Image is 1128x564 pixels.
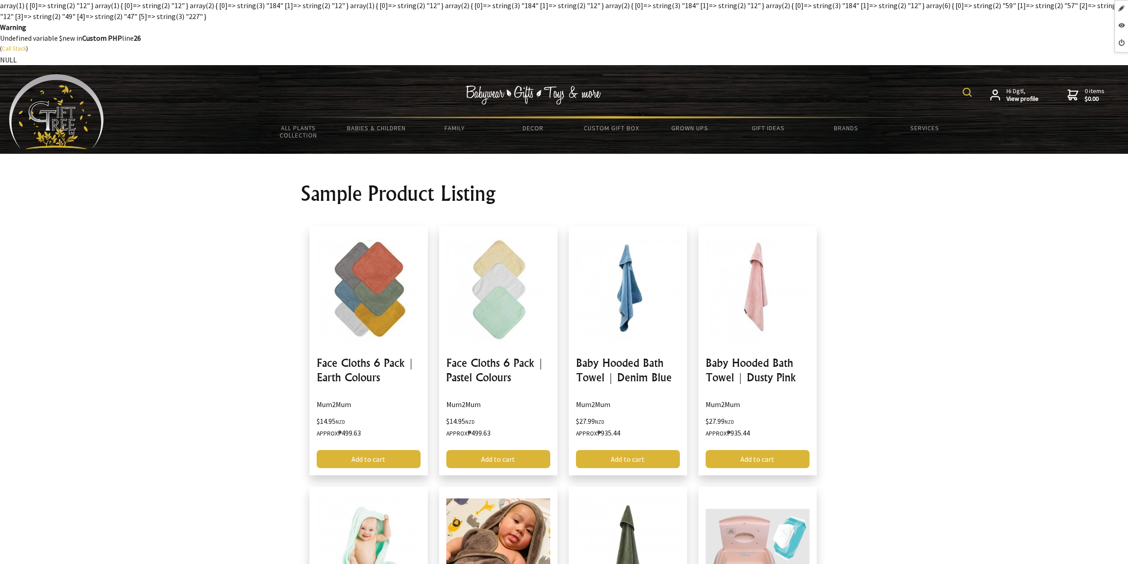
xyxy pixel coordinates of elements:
a: Add to cart [576,450,680,468]
a: Hi Dgtl,View profile [990,87,1039,103]
a: Gift Ideas [729,118,807,137]
a: Add to cart [317,450,421,468]
strong: Custom PHP [82,33,122,43]
img: Babyware - Gifts - Toys and more... [9,74,104,149]
a: Grown Ups [651,118,729,137]
img: Babywear - Gifts - Toys & more [466,85,601,104]
span: Hi Dgtl, [1006,87,1039,103]
a: Babies & Children [337,118,416,137]
strong: $0.00 [1085,95,1105,103]
a: Add to cart [706,450,810,468]
a: Custom Gift Box [572,118,651,137]
a: 0 items$0.00 [1067,87,1105,103]
a: Brands [807,118,885,137]
a: Decor [494,118,572,137]
h1: Sample Product Listing [300,183,828,204]
img: product search [963,88,972,97]
a: Family [416,118,494,137]
a: Services [885,118,964,137]
strong: 26 [134,33,141,43]
span: 0 items [1085,87,1105,103]
a: All Plants Collection [259,118,337,145]
strong: View profile [1006,95,1039,103]
a: Call Stack [2,45,26,52]
a: Add to cart [446,450,550,468]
